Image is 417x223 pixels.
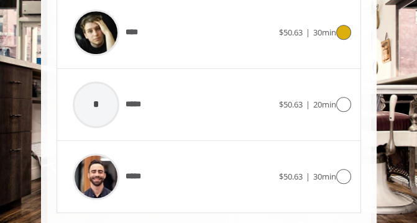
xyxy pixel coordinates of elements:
[306,171,310,182] span: |
[306,27,310,38] span: |
[313,171,336,182] span: 30min
[313,27,336,38] span: 30min
[306,99,310,110] span: |
[279,171,303,182] span: $50.63
[279,99,303,110] span: $50.63
[279,27,303,38] span: $50.63
[313,99,336,110] span: 20min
